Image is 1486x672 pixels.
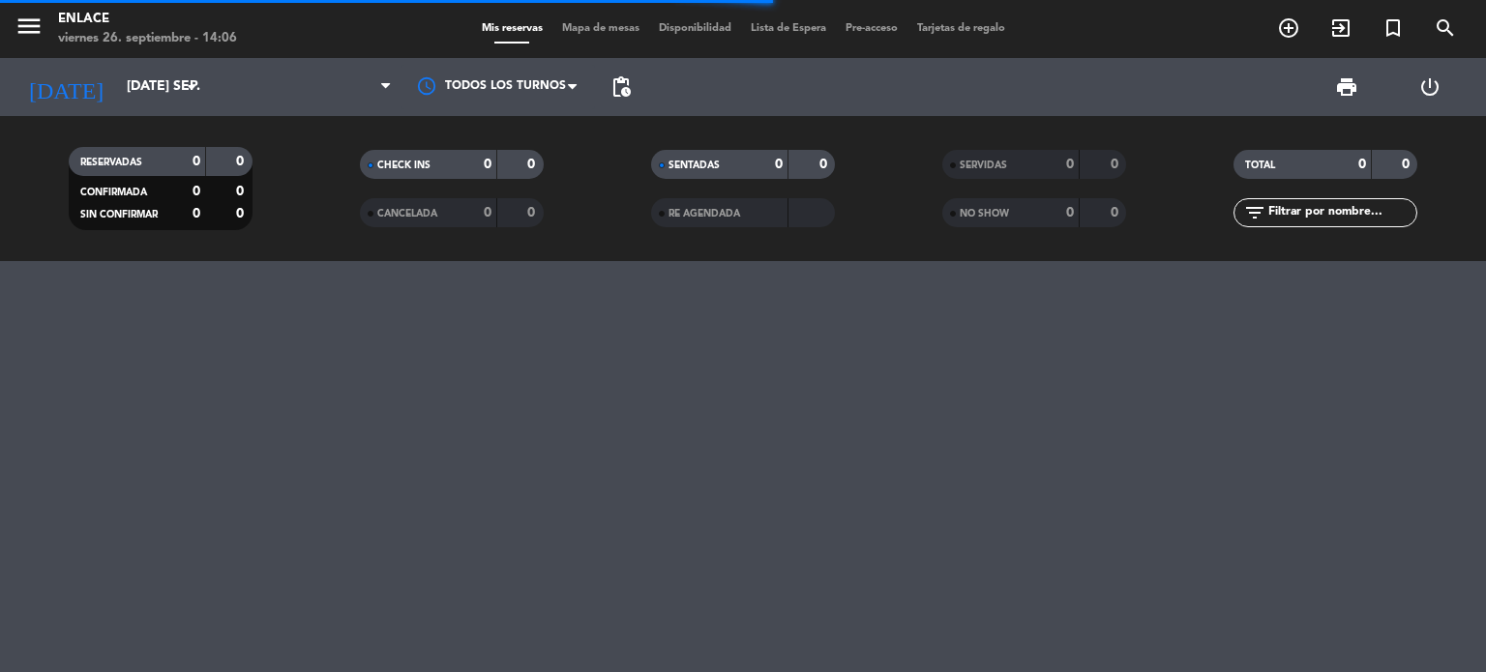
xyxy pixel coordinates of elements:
strong: 0 [1402,158,1413,171]
span: Disponibilidad [649,23,741,34]
strong: 0 [193,207,200,220]
strong: 0 [1358,158,1366,171]
strong: 0 [819,158,831,171]
span: SIN CONFIRMAR [80,210,158,219]
span: Pre-acceso [836,23,907,34]
i: exit_to_app [1329,16,1352,40]
strong: 0 [1111,206,1122,219]
strong: 0 [236,155,248,168]
span: pending_actions [609,75,633,99]
span: CHECK INS [377,161,431,170]
span: SERVIDAS [960,161,1007,170]
span: Mis reservas [472,23,552,34]
strong: 0 [1066,158,1074,171]
span: RESERVADAS [80,158,142,167]
strong: 0 [193,155,200,168]
input: Filtrar por nombre... [1266,202,1416,223]
span: NO SHOW [960,209,1009,219]
i: filter_list [1243,201,1266,224]
button: menu [15,12,44,47]
strong: 0 [193,185,200,198]
strong: 0 [527,206,539,219]
i: add_circle_outline [1277,16,1300,40]
div: viernes 26. septiembre - 14:06 [58,29,237,48]
strong: 0 [775,158,783,171]
i: arrow_drop_down [180,75,203,99]
i: [DATE] [15,66,117,108]
span: CONFIRMADA [80,188,147,197]
div: LOG OUT [1388,58,1471,116]
i: search [1434,16,1457,40]
span: RE AGENDADA [669,209,740,219]
span: TOTAL [1245,161,1275,170]
strong: 0 [484,206,491,219]
span: Mapa de mesas [552,23,649,34]
span: Tarjetas de regalo [907,23,1015,34]
span: SENTADAS [669,161,720,170]
div: Enlace [58,10,237,29]
strong: 0 [236,207,248,220]
span: Lista de Espera [741,23,836,34]
span: print [1335,75,1358,99]
i: power_settings_new [1418,75,1441,99]
strong: 0 [527,158,539,171]
i: turned_in_not [1382,16,1405,40]
strong: 0 [236,185,248,198]
strong: 0 [1066,206,1074,219]
strong: 0 [484,158,491,171]
span: CANCELADA [377,209,437,219]
strong: 0 [1111,158,1122,171]
i: menu [15,12,44,41]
